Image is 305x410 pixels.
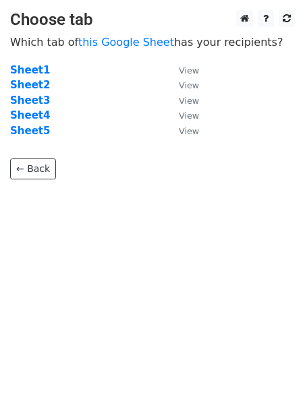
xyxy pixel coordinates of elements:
a: View [165,79,199,91]
a: Sheet5 [10,125,50,137]
a: View [165,94,199,107]
small: View [179,126,199,136]
h3: Choose tab [10,10,295,30]
a: View [165,109,199,121]
a: Sheet3 [10,94,50,107]
small: View [179,80,199,90]
a: View [165,64,199,76]
p: Which tab of has your recipients? [10,35,295,49]
a: this Google Sheet [78,36,174,49]
a: ← Back [10,158,56,179]
a: Sheet4 [10,109,50,121]
a: Sheet2 [10,79,50,91]
small: View [179,65,199,76]
a: View [165,125,199,137]
small: View [179,96,199,106]
a: Sheet1 [10,64,50,76]
small: View [179,111,199,121]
